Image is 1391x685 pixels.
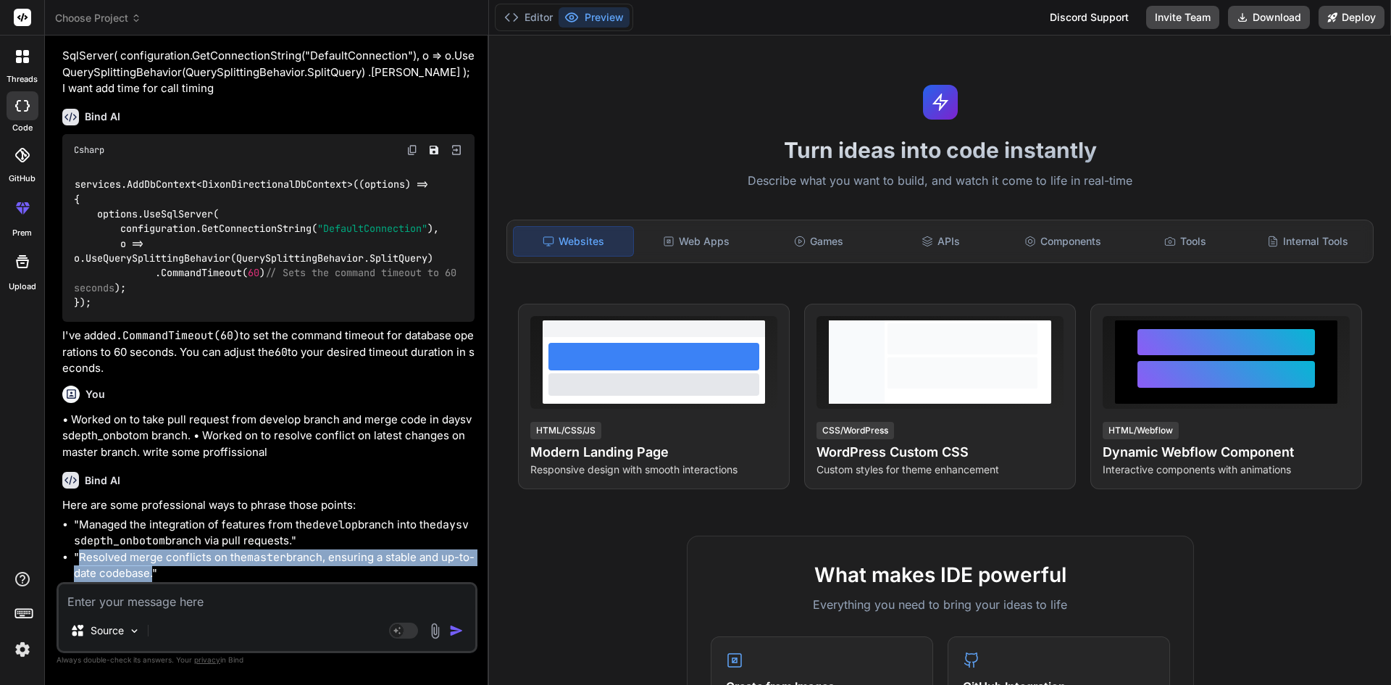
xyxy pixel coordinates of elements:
[711,596,1170,613] p: Everything you need to bring your ideas to life
[74,144,104,156] span: Csharp
[194,655,220,664] span: privacy
[530,442,777,462] h4: Modern Landing Page
[62,412,475,461] p: • Worked on to take pull request from develop branch and merge code in daysvsdepth_onbotom branch...
[1003,226,1123,257] div: Components
[12,227,32,239] label: prem
[10,637,35,662] img: settings
[9,173,35,185] label: GitHub
[9,281,36,293] label: Upload
[711,560,1170,590] h2: What makes IDE powerful
[427,623,443,639] img: attachment
[1319,6,1384,29] button: Deploy
[247,550,286,565] code: master
[816,422,894,439] div: CSS/WordPress
[513,226,634,257] div: Websites
[1228,6,1310,29] button: Download
[424,140,444,160] button: Save file
[530,422,601,439] div: HTML/CSS/JS
[1103,422,1179,439] div: HTML/Webflow
[312,518,358,532] code: develop
[1146,6,1219,29] button: Invite Team
[57,653,477,667] p: Always double-check its answers. Your in Bind
[55,11,141,25] span: Choose Project
[74,267,462,294] span: // Sets the command timeout to 60 seconds
[62,32,475,97] p: services.AddDbContext<DixonDirectionalDbContext>((options) => { options.UseSqlServer( configurati...
[62,497,475,514] p: Here are some professional ways to phrase those points:
[406,144,418,156] img: copy
[317,223,427,236] span: "DefaultConnection"
[85,109,120,124] h6: Bind AI
[275,345,288,360] code: 60
[248,267,259,280] span: 60
[450,144,463,157] img: Open in Browser
[530,462,777,477] p: Responsive design with smooth interactions
[85,473,120,488] h6: Bind AI
[1041,6,1137,29] div: Discord Support
[498,172,1382,191] p: Describe what you want to build, and watch it come to life in real-time
[7,73,38,86] label: threads
[759,226,879,257] div: Games
[74,177,462,310] code: services.AddDbContext<DixonDirectionalDbContext>((options) => { options.UseSqlServer( configurati...
[449,623,464,638] img: icon
[1103,442,1350,462] h4: Dynamic Webflow Component
[498,7,559,28] button: Editor
[498,137,1382,163] h1: Turn ideas into code instantly
[85,387,105,402] h6: You
[12,122,33,134] label: code
[881,226,1001,257] div: APIs
[1248,226,1367,257] div: Internal Tools
[816,442,1064,462] h4: WordPress Custom CSS
[1103,462,1350,477] p: Interactive components with animations
[128,625,141,637] img: Pick Models
[637,226,756,257] div: Web Apps
[62,328,475,377] p: I've added to set the command timeout for database operations to 60 seconds. You can adjust the t...
[91,623,124,638] p: Source
[116,328,240,343] code: .CommandTimeout(60)
[74,517,475,549] li: "Managed the integration of features from the branch into the branch via pull requests."
[559,7,630,28] button: Preview
[816,462,1064,477] p: Custom styles for theme enhancement
[74,549,475,582] li: "Resolved merge conflicts on the branch, ensuring a stable and up-to-date codebase."
[1126,226,1245,257] div: Tools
